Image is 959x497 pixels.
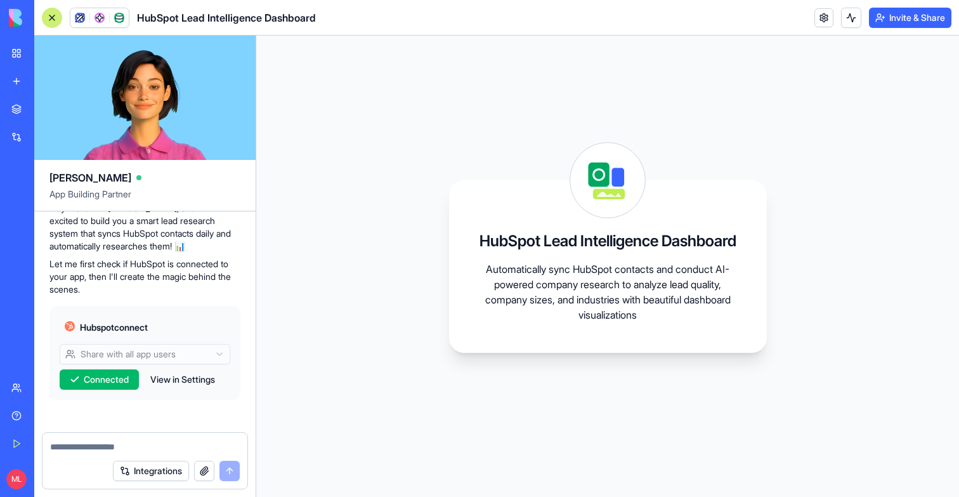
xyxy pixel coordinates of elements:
[869,8,951,28] button: Invite & Share
[137,10,316,25] span: HubSpot Lead Intelligence Dashboard
[49,170,131,185] span: [PERSON_NAME]
[49,258,240,296] p: Let me first check if HubSpot is connected to your app, then I'll create the magic behind the sce...
[49,202,240,253] p: Hey there! I'm [PERSON_NAME], and I'm excited to build you a smart lead research system that sync...
[480,231,736,251] h3: HubSpot Lead Intelligence Dashboard
[80,321,148,334] span: Hubspot connect
[84,373,129,386] span: Connected
[144,369,221,390] button: View in Settings
[65,321,75,331] img: hubspot
[481,262,734,322] p: Automatically sync HubSpot contacts and conduct AI-powered company research to analyze lead quali...
[6,469,27,489] span: ML
[9,9,88,27] img: logo
[113,461,189,481] button: Integrations
[49,188,240,211] span: App Building Partner
[60,369,139,390] button: Connected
